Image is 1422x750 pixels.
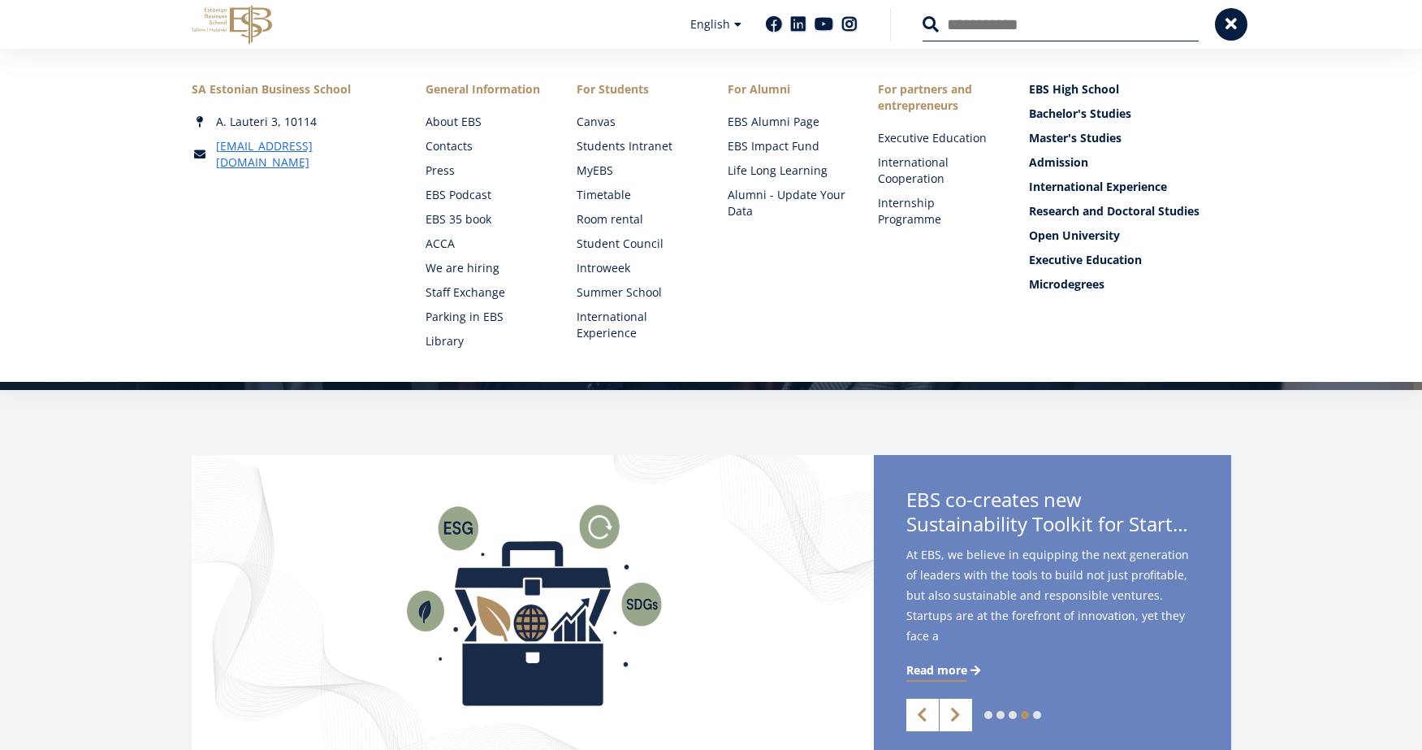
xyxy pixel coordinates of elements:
[577,114,695,130] a: Canvas
[728,81,846,98] span: For Alumni
[984,711,992,719] a: 1
[577,211,695,228] a: Room rental
[906,488,1199,541] span: EBS co-creates new
[426,187,544,203] a: EBS Podcast
[577,163,695,179] a: MyEBS
[878,154,996,187] a: International Cooperation
[766,16,782,33] a: Facebook
[1029,81,1231,98] a: EBS High School
[426,309,544,325] a: Parking in EBS
[1021,711,1029,719] a: 4
[1029,228,1231,244] a: Open University
[577,236,695,252] a: Student Council
[426,81,544,98] span: General Information
[996,711,1005,719] a: 2
[577,309,695,341] a: International Experience
[426,163,544,179] a: Press
[426,114,544,130] a: About EBS
[426,284,544,301] a: Staff Exchange
[577,138,695,154] a: Students Intranet
[728,187,846,219] a: Alumni - Update Your Data
[216,138,394,171] a: [EMAIL_ADDRESS][DOMAIN_NAME]
[577,284,695,301] a: Summer School
[192,81,394,98] div: SA Estonian Business School
[728,138,846,154] a: EBS Impact Fund
[426,260,544,276] a: We are hiring
[728,114,846,130] a: EBS Alumni Page
[1029,154,1231,171] a: Admission
[790,16,806,33] a: Linkedin
[1029,130,1231,146] a: Master's Studies
[426,236,544,252] a: ACCA
[192,114,394,130] div: A. Lauteri 3, 10114
[1029,106,1231,122] a: Bachelor's Studies
[906,544,1199,672] span: At EBS, we believe in equipping the next generation of leaders with the tools to build not just p...
[841,16,858,33] a: Instagram
[577,187,695,203] a: Timetable
[1029,203,1231,219] a: Research and Doctoral Studies
[1029,276,1231,293] a: Microdegrees
[906,662,983,678] a: Read more
[426,138,544,154] a: Contacts
[1029,252,1231,268] a: Executive Education
[906,662,967,678] span: Read more
[1033,711,1041,719] a: 5
[906,512,1199,536] span: Sustainability Toolkit for Startups
[577,81,695,98] a: For Students
[426,211,544,228] a: EBS 35 book
[426,333,544,349] a: Library
[878,81,996,114] span: For partners and entrepreneurs
[1029,179,1231,195] a: International Experience
[878,130,996,146] a: Executive Education
[878,195,996,228] a: Internship Programme
[906,699,939,731] a: Previous
[940,699,972,731] a: Next
[815,16,833,33] a: Youtube
[728,163,846,179] a: Life Long Learning
[577,260,695,276] a: Introweek
[1009,711,1017,719] a: 3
